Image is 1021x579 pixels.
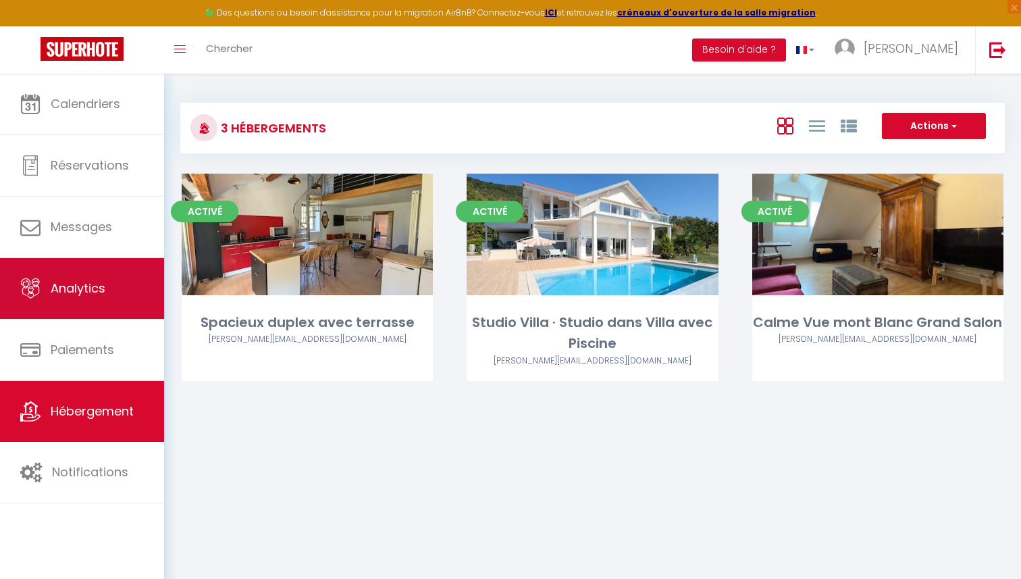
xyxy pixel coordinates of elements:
[741,201,809,222] span: Activé
[617,7,816,18] a: créneaux d'ouverture de la salle migration
[196,26,263,74] a: Chercher
[841,114,857,136] a: Vue par Groupe
[182,312,433,333] div: Spacieux duplex avec terrasse
[467,312,718,355] div: Studio Villa · Studio dans Villa avec Piscine
[752,312,1003,333] div: Calme Vue mont Blanc Grand Salon
[864,40,958,57] span: [PERSON_NAME]
[777,114,793,136] a: Vue en Box
[51,341,114,358] span: Paiements
[989,41,1006,58] img: logout
[51,95,120,112] span: Calendriers
[51,157,129,174] span: Réservations
[809,114,825,136] a: Vue en Liste
[835,39,855,59] img: ...
[217,113,326,143] h3: 3 Hébergements
[882,113,986,140] button: Actions
[52,463,128,480] span: Notifications
[824,26,975,74] a: ... [PERSON_NAME]
[11,5,51,46] button: Ouvrir le widget de chat LiveChat
[467,355,718,368] div: Airbnb
[182,333,433,346] div: Airbnb
[51,280,105,297] span: Analytics
[51,218,112,235] span: Messages
[545,7,557,18] a: ICI
[206,41,253,55] span: Chercher
[51,403,134,420] span: Hébergement
[692,39,786,61] button: Besoin d'aide ?
[171,201,238,222] span: Activé
[752,333,1003,346] div: Airbnb
[456,201,523,222] span: Activé
[41,37,124,61] img: Super Booking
